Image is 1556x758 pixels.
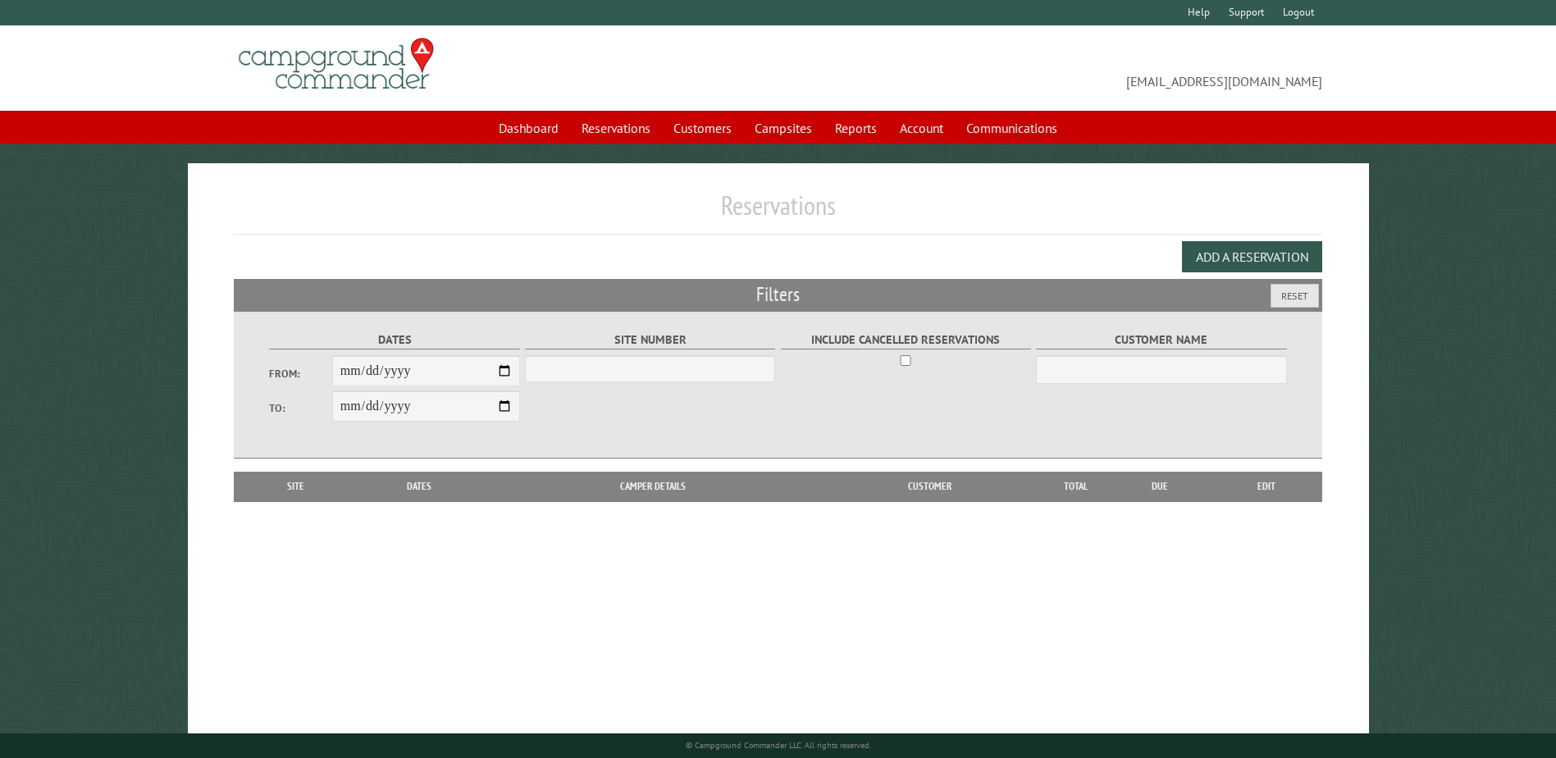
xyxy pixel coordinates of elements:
[825,112,887,144] a: Reports
[1036,331,1286,349] label: Customer Name
[686,740,871,751] small: © Campground Commander LLC. All rights reserved.
[781,331,1031,349] label: Include Cancelled Reservations
[572,112,660,144] a: Reservations
[234,32,439,96] img: Campground Commander
[349,472,490,501] th: Dates
[745,112,822,144] a: Campsites
[242,472,349,501] th: Site
[1108,472,1211,501] th: Due
[489,112,568,144] a: Dashboard
[1211,472,1322,501] th: Edit
[1271,284,1319,308] button: Reset
[890,112,953,144] a: Account
[269,366,331,381] label: From:
[956,112,1067,144] a: Communications
[234,279,1321,310] h2: Filters
[234,189,1321,235] h1: Reservations
[525,331,775,349] label: Site Number
[1043,472,1108,501] th: Total
[490,472,816,501] th: Camper Details
[1182,241,1322,272] button: Add a Reservation
[269,400,331,416] label: To:
[269,331,519,349] label: Dates
[664,112,741,144] a: Customers
[778,45,1322,91] span: [EMAIL_ADDRESS][DOMAIN_NAME]
[816,472,1043,501] th: Customer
